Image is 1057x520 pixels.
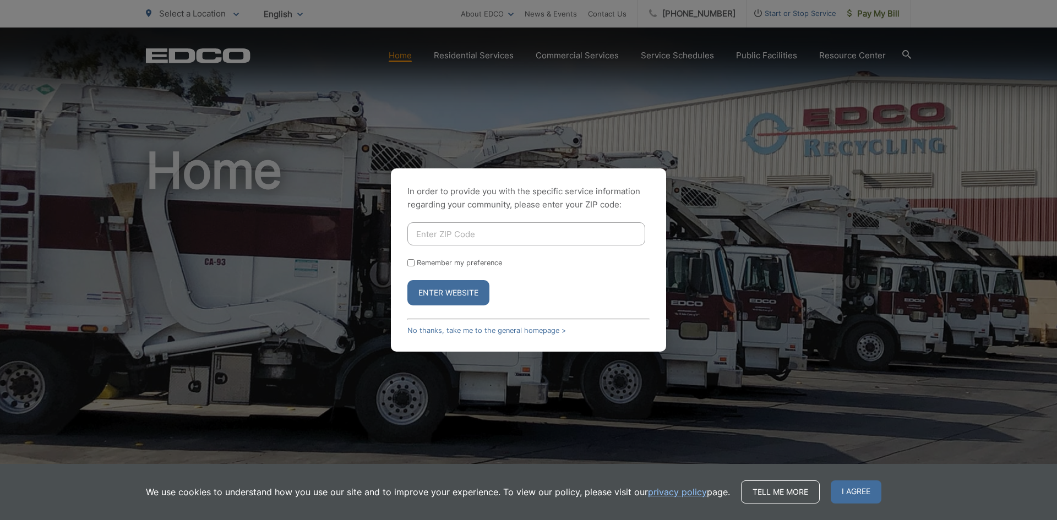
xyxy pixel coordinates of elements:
[407,326,566,335] a: No thanks, take me to the general homepage >
[831,480,881,503] span: I agree
[417,259,502,267] label: Remember my preference
[407,280,489,305] button: Enter Website
[407,222,645,245] input: Enter ZIP Code
[741,480,820,503] a: Tell me more
[407,185,650,211] p: In order to provide you with the specific service information regarding your community, please en...
[648,485,707,499] a: privacy policy
[146,485,730,499] p: We use cookies to understand how you use our site and to improve your experience. To view our pol...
